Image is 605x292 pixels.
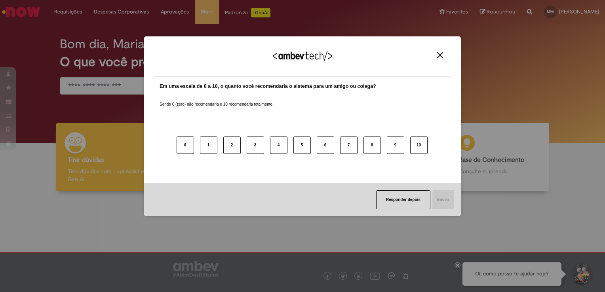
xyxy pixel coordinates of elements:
label: Sendo 0 (zero) não recomendaria e 10 recomendaria totalmente. [160,92,274,107]
button: 0 [177,137,194,154]
img: Close [437,52,443,58]
button: 5 [293,137,311,154]
button: Close [435,52,445,59]
button: 7 [340,137,358,154]
button: 9 [387,137,404,154]
img: Logo Ambevtech [273,51,332,61]
label: Em uma escala de 0 a 10, o quanto você recomendaria o sistema para um amigo ou colega? [160,83,376,90]
button: 3 [247,137,264,154]
button: 4 [270,137,287,154]
button: Responder depois [376,190,430,209]
button: 10 [410,137,428,154]
button: 1 [200,137,217,154]
button: 8 [363,137,381,154]
button: 6 [317,137,334,154]
button: 2 [223,137,241,154]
